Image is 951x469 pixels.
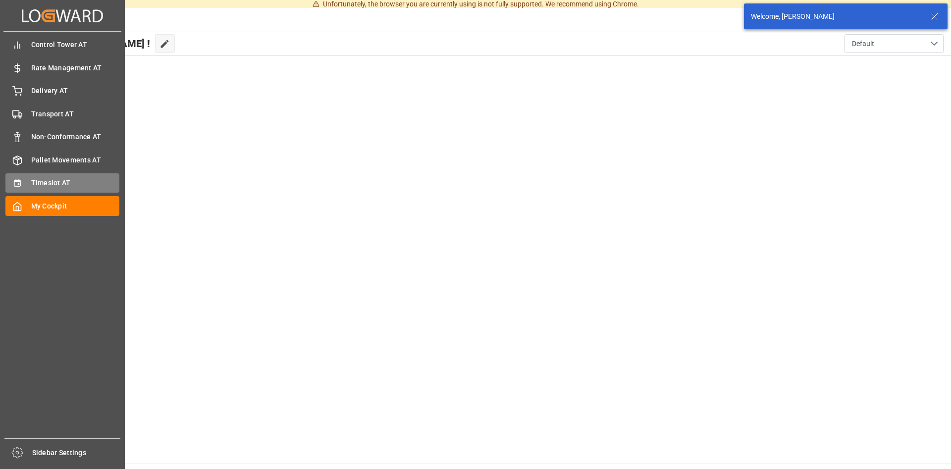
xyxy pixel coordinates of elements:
div: Welcome, [PERSON_NAME] [751,11,921,22]
a: Timeslot AT [5,173,119,193]
span: My Cockpit [31,201,120,211]
a: Delivery AT [5,81,119,101]
span: Transport AT [31,109,120,119]
button: open menu [845,34,944,53]
a: Rate Management AT [5,58,119,77]
span: Sidebar Settings [32,448,121,458]
span: Control Tower AT [31,40,120,50]
a: Non-Conformance AT [5,127,119,147]
span: Non-Conformance AT [31,132,120,142]
span: Rate Management AT [31,63,120,73]
a: Pallet Movements AT [5,150,119,169]
span: Pallet Movements AT [31,155,120,165]
span: Default [852,39,874,49]
span: Delivery AT [31,86,120,96]
span: Hello [PERSON_NAME] ! [41,34,150,53]
a: My Cockpit [5,196,119,215]
span: Timeslot AT [31,178,120,188]
a: Transport AT [5,104,119,123]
